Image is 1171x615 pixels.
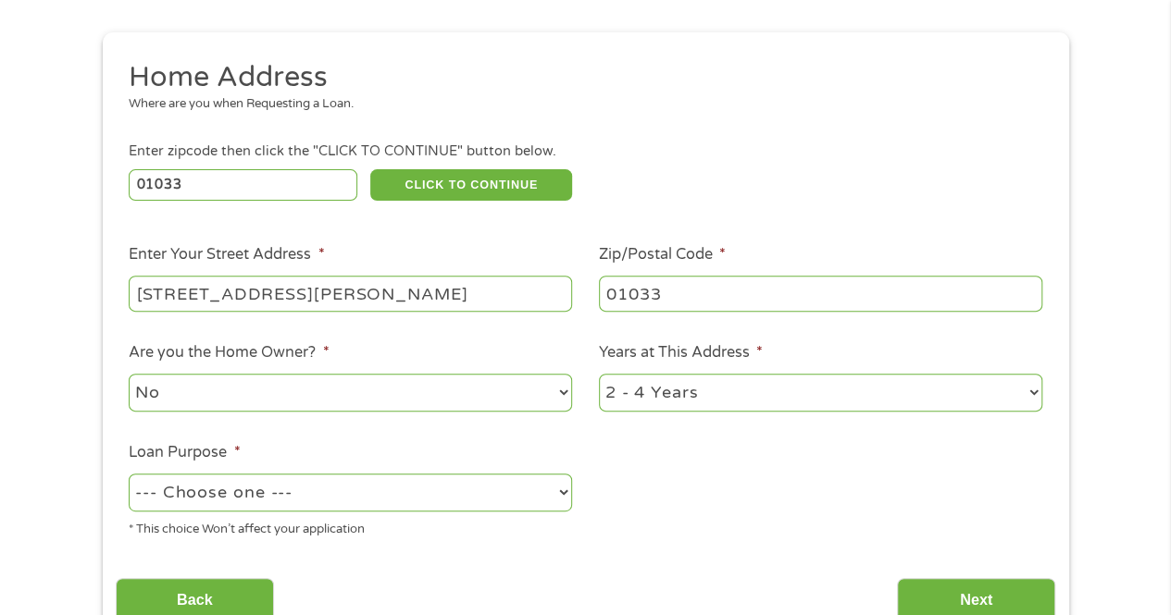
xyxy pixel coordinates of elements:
div: Enter zipcode then click the "CLICK TO CONTINUE" button below. [129,141,1041,162]
label: Zip/Postal Code [599,245,726,264]
label: Years at This Address [599,343,763,363]
input: Enter Zipcode (e.g 01510) [129,169,357,201]
input: 1 Main Street [129,276,572,311]
label: Are you the Home Owner? [129,343,329,363]
label: Loan Purpose [129,443,240,462]
div: * This choice Won’t affect your application [129,514,572,539]
button: CLICK TO CONTINUE [370,169,572,201]
label: Enter Your Street Address [129,245,324,264]
h2: Home Address [129,59,1028,96]
div: Where are you when Requesting a Loan. [129,95,1028,114]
